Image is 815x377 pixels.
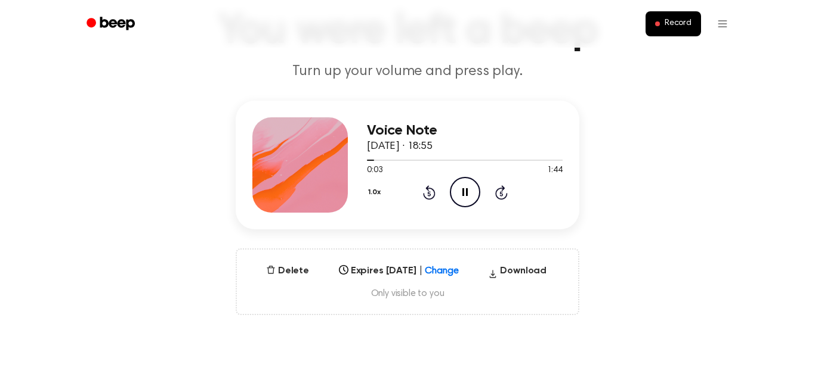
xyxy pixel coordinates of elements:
button: Download [483,264,551,283]
button: Delete [261,264,314,278]
span: [DATE] · 18:55 [367,141,433,152]
button: 1.0x [367,182,385,202]
button: Record [646,11,701,36]
span: 1:44 [547,164,563,177]
a: Beep [78,13,146,36]
span: 0:03 [367,164,382,177]
h3: Voice Note [367,123,563,139]
p: Turn up your volume and press play. [178,62,637,82]
button: Open menu [708,10,737,38]
span: Only visible to you [251,288,564,300]
span: Record [665,18,691,29]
